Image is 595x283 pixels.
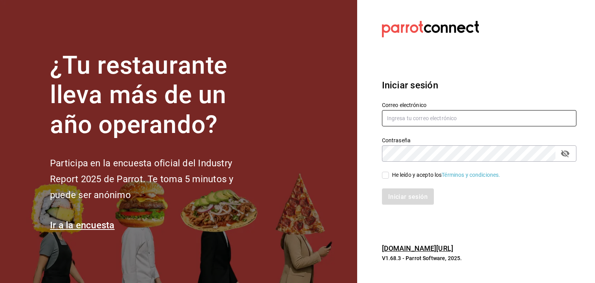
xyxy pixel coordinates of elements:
[382,137,411,143] font: Contraseña
[50,158,233,200] font: Participa en la encuesta oficial del Industry Report 2025 de Parrot. Te toma 5 minutos y puede se...
[382,244,453,252] a: [DOMAIN_NAME][URL]
[559,147,572,160] button: campo de contraseña
[392,172,442,178] font: He leído y acepto los
[382,110,576,126] input: Ingresa tu correo electrónico
[50,51,227,140] font: ¿Tu restaurante lleva más de un año operando?
[50,220,115,231] a: Ir a la encuesta
[382,255,462,261] font: V1.68.3 - Parrot Software, 2025.
[382,80,438,91] font: Iniciar sesión
[382,102,426,108] font: Correo electrónico
[442,172,500,178] a: Términos y condiciones.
